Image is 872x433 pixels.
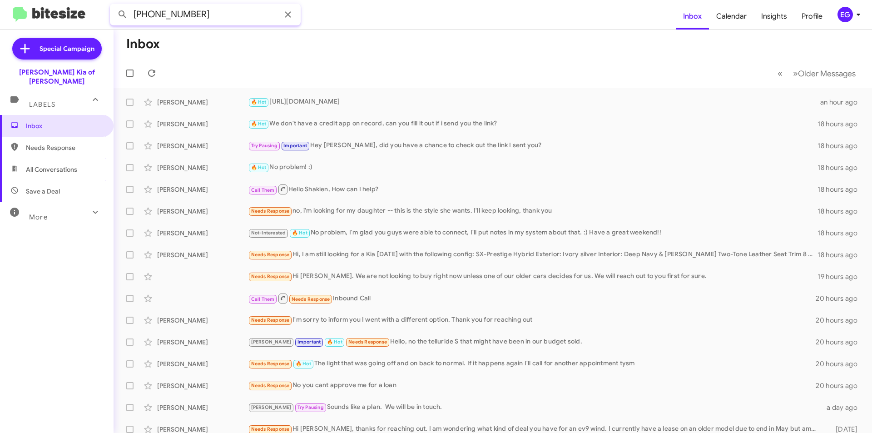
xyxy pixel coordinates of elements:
[157,98,248,107] div: [PERSON_NAME]
[12,38,102,60] a: Special Campaign
[816,294,865,303] div: 20 hours ago
[798,69,856,79] span: Older Messages
[817,250,865,259] div: 18 hours ago
[297,404,324,410] span: Try Pausing
[157,359,248,368] div: [PERSON_NAME]
[248,337,816,347] div: Hello, no the telluride S that might have been in our budget sold.
[817,272,865,281] div: 19 hours ago
[248,271,817,282] div: Hi [PERSON_NAME]. We are not looking to buy right now unless one of our older cars decides for us...
[251,187,275,193] span: Call Them
[292,230,307,236] span: 🔥 Hot
[817,141,865,150] div: 18 hours ago
[327,339,342,345] span: 🔥 Hot
[251,230,286,236] span: Not-Interested
[709,3,754,30] a: Calendar
[251,208,290,214] span: Needs Response
[296,361,311,367] span: 🔥 Hot
[251,339,292,345] span: [PERSON_NAME]
[248,249,817,260] div: Hi, I am still looking for a Kia [DATE] with the following config: SX-Prestige Hybrid Exterior: I...
[157,316,248,325] div: [PERSON_NAME]
[251,361,290,367] span: Needs Response
[754,3,794,30] a: Insights
[817,119,865,129] div: 18 hours ago
[817,185,865,194] div: 18 hours ago
[157,338,248,347] div: [PERSON_NAME]
[772,64,788,83] button: Previous
[816,359,865,368] div: 20 hours ago
[248,206,817,216] div: no, i'm looking for my daughter -- this is the style she wants. I'll keep looking, thank you
[157,229,248,238] div: [PERSON_NAME]
[788,64,861,83] button: Next
[817,207,865,216] div: 18 hours ago
[157,163,248,172] div: [PERSON_NAME]
[248,97,820,107] div: [URL][DOMAIN_NAME]
[157,141,248,150] div: [PERSON_NAME]
[248,228,817,238] div: No problem, I'm glad you guys were able to connect, I'll put notes in my system about that. :) Ha...
[830,7,862,22] button: EG
[157,207,248,216] div: [PERSON_NAME]
[126,37,160,51] h1: Inbox
[820,98,865,107] div: an hour ago
[157,403,248,412] div: [PERSON_NAME]
[248,119,817,129] div: We don't have a credit app on record, can you fill it out if i send you the link?
[816,338,865,347] div: 20 hours ago
[157,185,248,194] div: [PERSON_NAME]
[251,143,277,149] span: Try Pausing
[248,140,817,151] div: Hey [PERSON_NAME], did you have a chance to check out the link I sent you?
[251,252,290,258] span: Needs Response
[248,315,816,325] div: I'm sorry to inform you I went with a different option. Thank you for reaching out
[773,64,861,83] nav: Page navigation example
[816,316,865,325] div: 20 hours ago
[251,99,267,105] span: 🔥 Hot
[778,68,783,79] span: «
[816,381,865,390] div: 20 hours ago
[248,358,816,369] div: The light that was going off and on back to normal. If it happens again I'll call for another app...
[248,293,816,304] div: Inbound Call
[251,121,267,127] span: 🔥 Hot
[297,339,321,345] span: Important
[817,229,865,238] div: 18 hours ago
[676,3,709,30] a: Inbox
[793,68,798,79] span: »
[251,404,292,410] span: [PERSON_NAME]
[248,184,817,195] div: Hello Shakien, How can I help?
[26,121,103,130] span: Inbox
[821,403,865,412] div: a day ago
[837,7,853,22] div: EG
[29,100,55,109] span: Labels
[26,187,60,196] span: Save a Deal
[248,162,817,173] div: No problem! :)
[251,426,290,432] span: Needs Response
[157,119,248,129] div: [PERSON_NAME]
[251,296,275,302] span: Call Them
[248,402,821,413] div: Sounds like a plan. We will be in touch.
[283,143,307,149] span: Important
[110,4,301,25] input: Search
[29,213,48,221] span: More
[794,3,830,30] a: Profile
[817,163,865,172] div: 18 hours ago
[40,44,94,53] span: Special Campaign
[157,381,248,390] div: [PERSON_NAME]
[251,164,267,170] span: 🔥 Hot
[251,274,290,279] span: Needs Response
[292,296,330,302] span: Needs Response
[26,165,77,174] span: All Conversations
[251,383,290,388] span: Needs Response
[26,143,103,152] span: Needs Response
[348,339,387,345] span: Needs Response
[157,250,248,259] div: [PERSON_NAME]
[248,380,816,391] div: No you cant approve me for a loan
[251,317,290,323] span: Needs Response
